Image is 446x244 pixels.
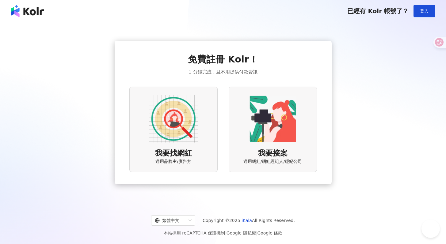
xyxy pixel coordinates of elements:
span: 登入 [420,9,429,13]
a: Google 隱私權 [227,231,256,235]
span: | [225,231,227,235]
a: Google 條款 [257,231,282,235]
span: 1 分鐘完成，且不用提供付款資訊 [189,68,257,76]
iframe: Help Scout Beacon - Open [421,220,440,238]
span: | [256,231,257,235]
span: 本站採用 reCAPTCHA 保護機制 [164,229,282,237]
img: AD identity option [149,94,198,143]
img: logo [11,5,44,17]
span: Copyright © 2025 All Rights Reserved. [203,217,295,224]
img: KOL identity option [248,94,297,143]
span: 適用品牌主/廣告方 [155,159,191,165]
span: 我要接案 [258,148,288,159]
span: 適用網紅/網紅經紀人/經紀公司 [243,159,302,165]
span: 已經有 Kolr 帳號了？ [347,7,409,15]
div: 繁體中文 [155,216,186,225]
span: 免費註冊 Kolr！ [188,53,258,66]
span: 我要找網紅 [155,148,192,159]
button: 登入 [414,5,435,17]
a: iKala [242,218,252,223]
